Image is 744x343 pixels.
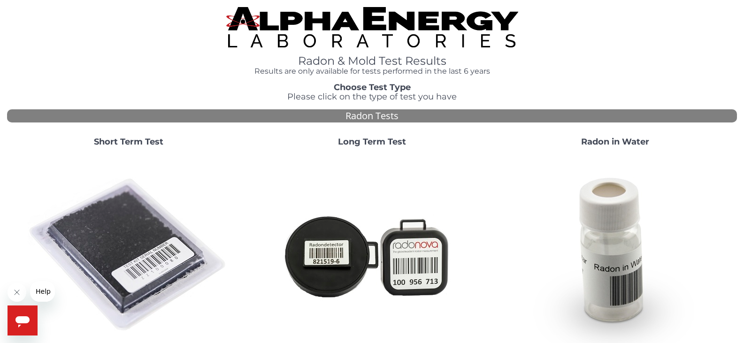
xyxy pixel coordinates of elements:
h1: Radon & Mold Test Results [226,55,518,67]
strong: Short Term Test [94,137,163,147]
strong: Long Term Test [338,137,406,147]
iframe: Close message [8,283,26,302]
iframe: Button to launch messaging window [8,305,38,335]
iframe: Message from company [30,281,55,302]
img: TightCrop.jpg [226,7,518,47]
strong: Choose Test Type [334,82,411,92]
span: Please click on the type of test you have [287,91,457,102]
strong: Radon in Water [581,137,649,147]
h4: Results are only available for tests performed in the last 6 years [226,67,518,76]
div: Radon Tests [7,109,737,123]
